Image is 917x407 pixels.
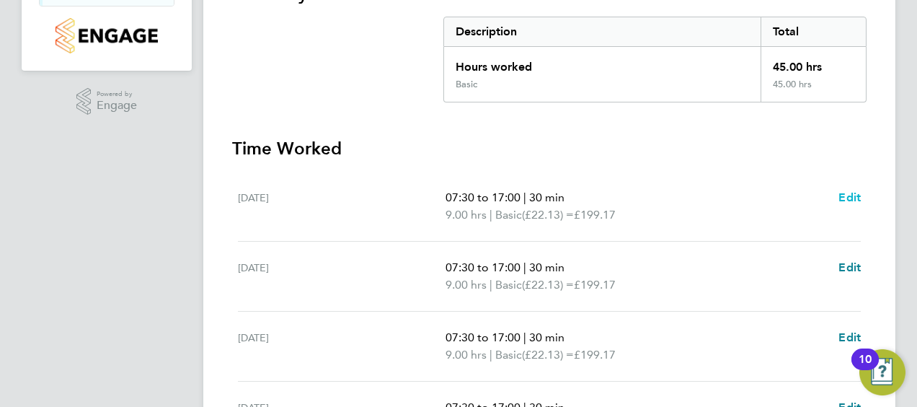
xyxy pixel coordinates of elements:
[489,278,492,292] span: |
[529,261,564,274] span: 30 min
[574,208,616,222] span: £199.17
[443,17,867,102] div: Summary
[574,278,616,292] span: £199.17
[761,79,866,102] div: 45.00 hrs
[838,331,861,344] span: Edit
[522,278,574,292] span: (£22.13) =
[232,137,867,160] h3: Time Worked
[446,331,520,344] span: 07:30 to 17:00
[522,348,574,362] span: (£22.13) =
[522,208,574,222] span: (£22.13) =
[523,261,526,274] span: |
[495,276,522,294] span: Basic
[446,208,487,222] span: 9.00 hrs
[838,329,861,346] a: Edit
[838,261,861,274] span: Edit
[446,278,487,292] span: 9.00 hrs
[523,331,526,344] span: |
[761,47,866,79] div: 45.00 hrs
[838,191,861,204] span: Edit
[489,208,492,222] span: |
[39,18,174,53] a: Go to home page
[523,191,526,204] span: |
[238,189,446,224] div: [DATE]
[574,348,616,362] span: £199.17
[529,331,564,344] span: 30 min
[56,18,157,53] img: countryside-properties-logo-retina.png
[838,189,861,206] a: Edit
[238,329,446,364] div: [DATE]
[529,191,564,204] span: 30 min
[444,17,761,46] div: Description
[859,359,872,378] div: 10
[495,346,522,364] span: Basic
[446,191,520,204] span: 07:30 to 17:00
[456,79,477,90] div: Basic
[76,88,138,115] a: Powered byEngage
[761,17,866,46] div: Total
[446,261,520,274] span: 07:30 to 17:00
[495,206,522,224] span: Basic
[444,47,761,79] div: Hours worked
[97,88,137,100] span: Powered by
[838,259,861,276] a: Edit
[489,348,492,362] span: |
[238,259,446,294] div: [DATE]
[859,349,905,395] button: Open Resource Center, 10 new notifications
[97,100,137,112] span: Engage
[446,348,487,362] span: 9.00 hrs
